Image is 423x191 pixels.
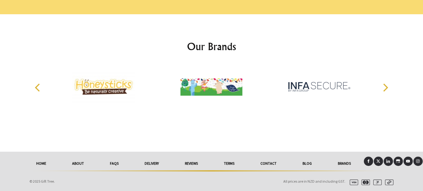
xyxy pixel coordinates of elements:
button: Previous [31,81,45,95]
a: delivery [132,157,172,170]
a: Blog [290,157,325,170]
img: paypal.svg [371,180,382,185]
img: afterpay.svg [382,180,394,185]
img: visa.svg [347,180,358,185]
a: reviews [172,157,211,170]
button: Next [378,81,392,95]
span: All prices are in NZD and including GST. [283,179,345,184]
a: FAQs [97,157,132,170]
a: Contact [247,157,290,170]
img: Honeysticks [72,64,134,110]
span: © 2025 Gift Tree. [29,179,55,184]
a: Youtube [403,157,413,166]
a: HOME [23,157,59,170]
h2: Our Brands [28,39,395,54]
a: X (Twitter) [374,157,383,166]
a: About [59,157,97,170]
a: LinkedIn [384,157,393,166]
img: mastercard.svg [359,180,370,185]
a: Terms [211,157,247,170]
a: Brands [325,157,364,170]
a: Instagram [413,157,423,166]
img: In The Night Garden [181,64,242,110]
img: InfaSecure [288,64,350,110]
a: Facebook [364,157,373,166]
